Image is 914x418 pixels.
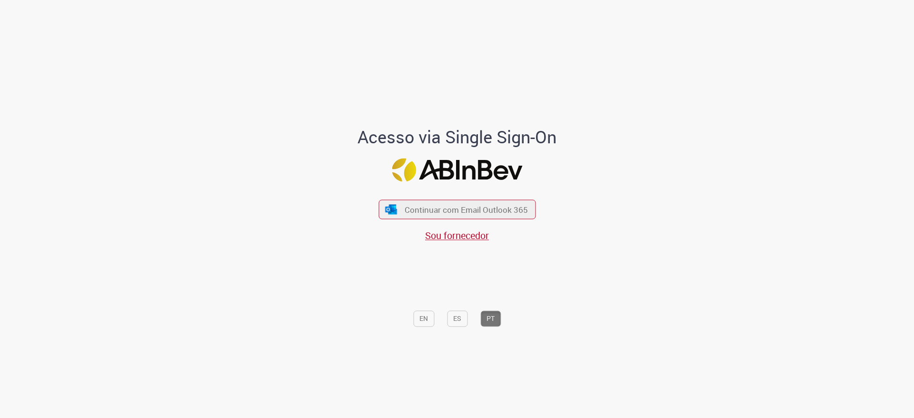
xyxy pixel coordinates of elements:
button: PT [480,311,501,327]
button: ícone Azure/Microsoft 360 Continuar com Email Outlook 365 [378,200,536,219]
span: Continuar com Email Outlook 365 [405,204,528,215]
h1: Acesso via Single Sign-On [325,128,589,147]
a: Sou fornecedor [425,229,489,242]
button: ES [447,311,467,327]
button: EN [413,311,434,327]
img: ícone Azure/Microsoft 360 [385,204,398,214]
img: Logo ABInBev [392,158,522,181]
